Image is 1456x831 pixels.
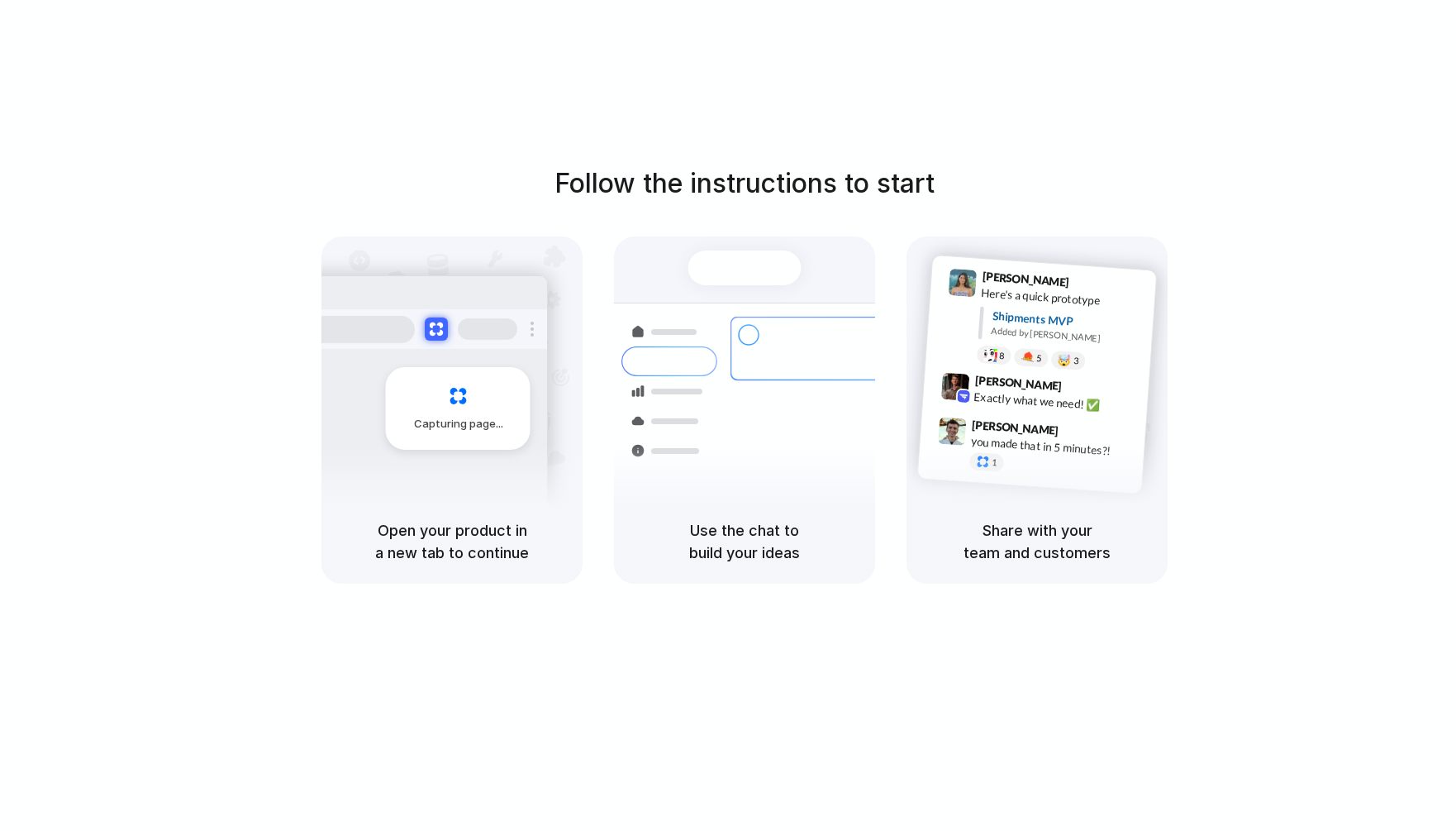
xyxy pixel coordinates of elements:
span: 5 [1036,354,1042,363]
span: 8 [999,351,1005,361]
div: Shipments MVP [992,308,1144,335]
span: [PERSON_NAME] [972,416,1059,440]
span: 1 [992,458,997,467]
span: 9:42 AM [1067,380,1101,399]
h5: Open your product in a new tab to continue [341,519,563,564]
span: 3 [1073,356,1079,365]
h1: Follow the instructions to start [554,164,935,203]
h5: Use the chat to build your ideas [634,519,855,564]
span: [PERSON_NAME] [974,371,1062,395]
div: 🤯 [1058,354,1072,366]
div: Exactly what we need! ✅ [973,389,1139,417]
h5: Share with your team and customers [926,519,1148,564]
div: you made that in 5 minutes?! [970,432,1135,461]
span: Capturing page [414,416,506,432]
div: Here's a quick prototype [981,284,1146,313]
div: Added by [PERSON_NAME] [991,324,1143,348]
span: 9:47 AM [1063,423,1097,443]
span: [PERSON_NAME] [982,267,1069,291]
span: 9:41 AM [1074,275,1108,295]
